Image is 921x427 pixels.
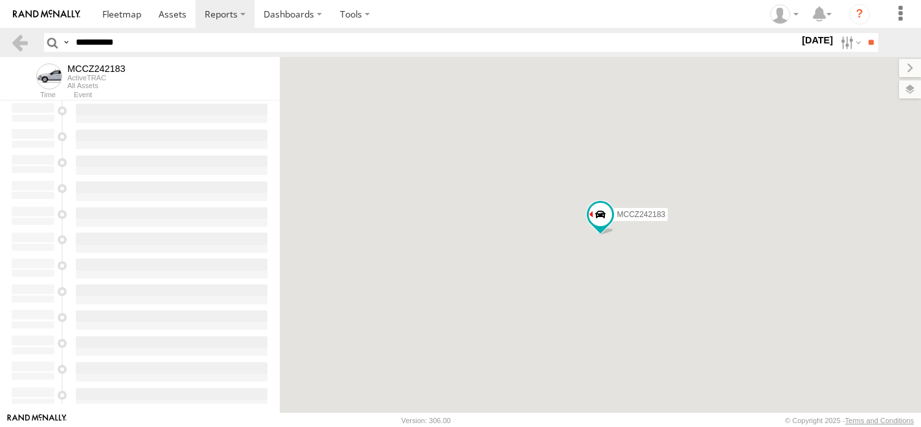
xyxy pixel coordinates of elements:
span: MCCZ242183 [617,209,666,218]
a: Terms and Conditions [845,417,914,424]
i: ? [849,4,870,25]
a: Visit our Website [7,414,67,427]
div: Event [74,92,280,98]
div: Zulema McIntosch [766,5,803,24]
div: MCCZ242183 - View Asset History [67,63,126,74]
label: Search Query [61,33,71,52]
div: All Assets [67,82,126,89]
div: © Copyright 2025 - [785,417,914,424]
img: rand-logo.svg [13,10,80,19]
label: [DATE] [799,33,836,47]
a: Back to previous Page [10,33,29,52]
div: Time [10,92,56,98]
label: Search Filter Options [836,33,863,52]
div: Version: 306.00 [402,417,451,424]
div: ActiveTRAC [67,74,126,82]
